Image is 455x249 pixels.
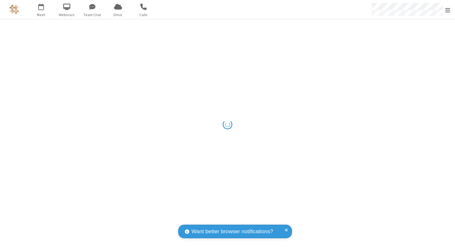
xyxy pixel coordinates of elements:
[81,12,104,18] span: Team Chat
[106,12,130,18] span: Drive
[29,12,53,18] span: Meet
[55,12,79,18] span: Webinars
[9,5,19,14] img: QA Selenium DO NOT DELETE OR CHANGE
[132,12,155,18] span: Calls
[439,233,450,245] iframe: Chat
[191,228,273,236] span: Want better browser notifications?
